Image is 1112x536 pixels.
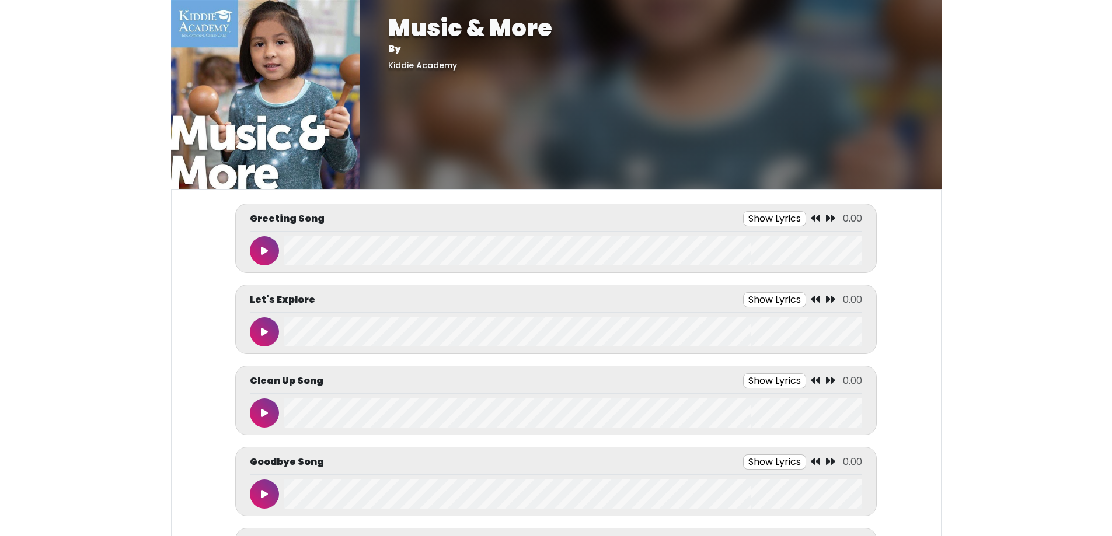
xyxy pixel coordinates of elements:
[843,374,862,387] span: 0.00
[743,211,806,226] button: Show Lyrics
[250,374,323,388] p: Clean Up Song
[250,293,315,307] p: Let's Explore
[250,455,324,469] p: Goodbye Song
[388,14,914,42] h1: Music & More
[843,293,862,306] span: 0.00
[743,373,806,388] button: Show Lyrics
[843,455,862,468] span: 0.00
[388,61,914,71] h5: Kiddie Academy
[743,292,806,307] button: Show Lyrics
[743,454,806,470] button: Show Lyrics
[843,212,862,225] span: 0.00
[250,212,325,226] p: Greeting Song
[388,42,914,56] p: By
